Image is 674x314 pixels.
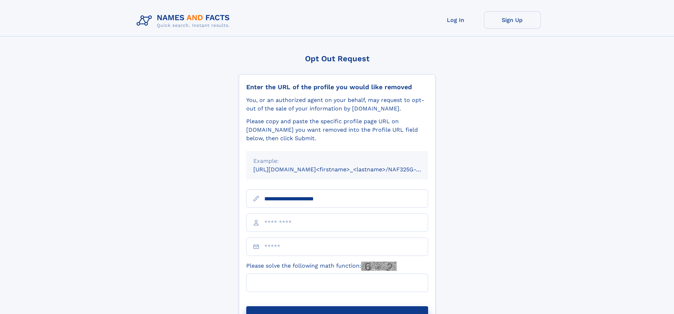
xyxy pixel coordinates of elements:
div: Enter the URL of the profile you would like removed [246,83,428,91]
small: [URL][DOMAIN_NAME]<firstname>_<lastname>/NAF325G-xxxxxxxx [253,166,442,173]
div: Example: [253,157,421,165]
a: Sign Up [484,11,541,29]
label: Please solve the following math function: [246,262,397,271]
img: Logo Names and Facts [134,11,236,30]
div: Please copy and paste the specific profile page URL on [DOMAIN_NAME] you want removed into the Pr... [246,117,428,143]
a: Log In [427,11,484,29]
div: Opt Out Request [239,54,436,63]
div: You, or an authorized agent on your behalf, may request to opt-out of the sale of your informatio... [246,96,428,113]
